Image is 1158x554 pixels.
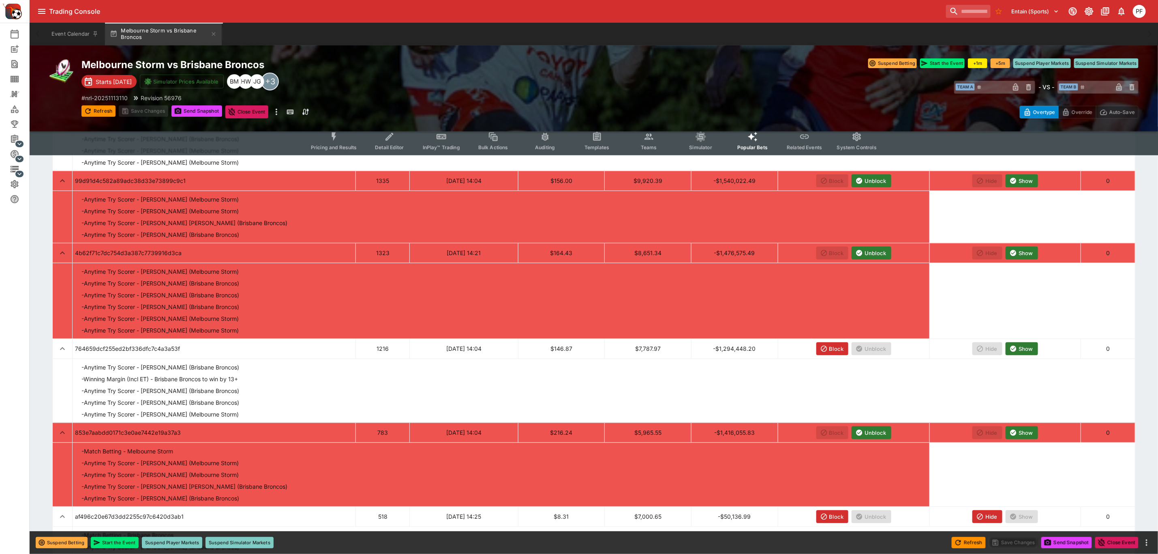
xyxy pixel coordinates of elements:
[81,410,239,419] p: - Anytime Try Scorer - [PERSON_NAME] (Melbourne Storm)
[10,164,32,174] div: Infrastructure
[261,73,279,90] div: +3
[311,144,357,150] span: Pricing and Results
[1007,5,1064,18] button: Select Tenant
[1083,428,1132,437] p: 0
[1109,108,1135,116] p: Auto-Save
[272,105,281,118] button: more
[81,470,239,479] p: - Anytime Try Scorer - [PERSON_NAME] (Melbourne Storm)
[1130,2,1148,20] button: Peter Fairgrieve
[1114,4,1129,19] button: Notifications
[518,171,605,191] td: $156.00
[1142,538,1152,548] button: more
[518,507,605,526] td: $8.31
[605,339,691,359] td: $7,787.97
[10,104,32,114] div: Categories
[225,105,269,118] button: Close Event
[355,507,410,526] td: 518
[410,423,518,442] td: [DATE] 14:04
[10,29,32,39] div: Event Calendar
[10,179,32,189] div: System Settings
[10,59,32,69] div: Search
[410,507,518,526] td: [DATE] 14:25
[518,243,605,263] td: $164.43
[36,537,88,548] button: Suspend Betting
[641,144,657,150] span: Teams
[2,2,22,21] img: PriceKinetics Logo
[355,423,410,442] td: 783
[81,158,239,167] p: - Anytime Try Scorer - [PERSON_NAME] (Melbourne Storm)
[105,23,222,45] button: Melbourne Storm vs Brisbane Broncos
[355,243,410,263] td: 1323
[55,174,70,188] button: expand row
[1020,106,1139,118] div: Start From
[73,243,356,263] td: 4b62f71c7dc754d3a387c7739916d3ca
[81,447,173,455] p: - Match Betting - Melbourne Storm
[868,58,917,68] button: Suspend Betting
[81,459,239,467] p: - Anytime Try Scorer - [PERSON_NAME] (Melbourne Storm)
[1074,58,1139,68] button: Suspend Simulator Markets
[1038,83,1054,91] h6: - VS -
[1041,537,1092,548] button: Send Snapshot
[81,363,239,371] p: - Anytime Try Scorer - [PERSON_NAME] (Brisbane Broncos)
[1058,106,1096,118] button: Override
[410,339,518,359] td: [DATE] 14:04
[1059,84,1078,90] span: Team B
[1083,512,1132,521] p: 0
[691,507,778,526] td: -$50,136.99
[81,375,238,383] p: - Winning Margin (Incl ET) - Brisbane Broncos to win by 13+
[81,219,287,227] p: - Anytime Try Scorer - [PERSON_NAME] [PERSON_NAME] (Brisbane Broncos)
[1096,106,1139,118] button: Auto-Save
[55,341,70,356] button: expand row
[81,105,116,117] button: Refresh
[920,58,965,68] button: Start the Event
[956,84,975,90] span: Team A
[10,134,32,144] div: Management
[518,423,605,442] td: $216.24
[10,44,32,54] div: New Event
[73,423,356,442] td: 853e7aabdd0171c3e0ae7442e19a37a3
[1095,537,1139,548] button: Close Event
[10,119,32,129] div: Tournaments
[140,75,224,88] button: Simulator Prices Available
[10,74,32,84] div: Template Search
[47,23,103,45] button: Event Calendar
[81,58,610,71] h2: Copy To Clipboard
[250,74,264,89] div: James Gordon
[81,303,239,311] p: - Anytime Try Scorer - [PERSON_NAME] (Brisbane Broncos)
[952,537,986,548] button: Refresh
[81,494,239,502] p: - Anytime Try Scorer - [PERSON_NAME] (Brisbane Broncos)
[852,174,891,187] button: Unblock
[691,171,778,191] td: -$1,540,022.49
[478,144,508,150] span: Bulk Actions
[81,230,239,239] p: - Anytime Try Scorer - [PERSON_NAME] (Brisbane Broncos)
[10,194,32,204] div: Help & Support
[816,510,849,523] button: Block
[96,77,132,86] p: Starts [DATE]
[171,105,222,117] button: Send Snapshot
[142,537,202,548] button: Suspend Player Markets
[81,387,239,395] p: - Anytime Try Scorer - [PERSON_NAME] (Brisbane Broncos)
[737,144,768,150] span: Popular Bets
[1066,4,1080,19] button: Connected to PK
[10,89,32,99] div: Nexus Entities
[1013,58,1070,68] button: Suspend Player Markets
[584,144,609,150] span: Templates
[1006,426,1038,439] button: Show
[1133,5,1146,18] div: Peter Fairgrieve
[355,171,410,191] td: 1335
[852,426,891,439] button: Unblock
[535,144,555,150] span: Auditing
[49,7,943,16] div: Trading Console
[304,127,883,155] div: Event type filters
[355,339,410,359] td: 1216
[1083,176,1132,185] p: 0
[1006,174,1038,187] button: Show
[1072,108,1092,116] p: Override
[410,171,518,191] td: [DATE] 14:04
[968,58,987,68] button: +1m
[972,510,1002,523] button: Hide
[1020,106,1059,118] button: Overtype
[816,342,849,355] button: Block
[518,339,605,359] td: $146.87
[205,537,274,548] button: Suspend Simulator Markets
